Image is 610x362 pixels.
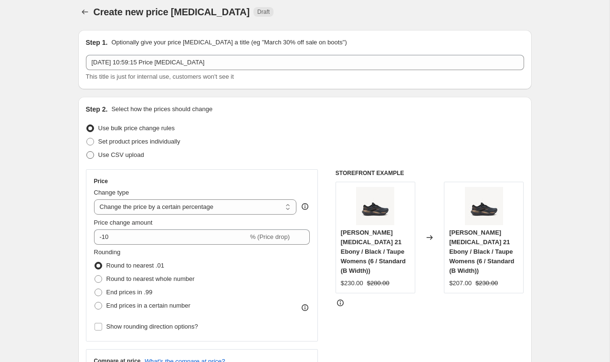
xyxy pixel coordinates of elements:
[106,323,198,330] span: Show rounding direction options?
[106,275,195,282] span: Round to nearest whole number
[94,189,129,196] span: Change type
[367,279,389,288] strike: $280.00
[86,38,108,47] h2: Step 1.
[98,124,175,132] span: Use bulk price change rules
[98,151,144,158] span: Use CSV upload
[257,8,270,16] span: Draft
[86,73,234,80] span: This title is just for internal use, customers won't see it
[94,248,121,256] span: Rounding
[356,187,394,225] img: Brooks_Glycerin_21_B_Ebony_Black_Taupe_Women_s__1_cqnhsk_ed389fb0-6bab-4a54-b135-e5c8e2e9538b_80x...
[78,5,92,19] button: Price change jobs
[106,262,164,269] span: Round to nearest .01
[111,104,212,114] p: Select how the prices should change
[86,55,524,70] input: 30% off holiday sale
[94,7,250,17] span: Create new price [MEDICAL_DATA]
[106,289,153,296] span: End prices in .99
[465,187,503,225] img: Brooks_Glycerin_21_B_Ebony_Black_Taupe_Women_s__1_cqnhsk_ed389fb0-6bab-4a54-b135-e5c8e2e9538b_80x...
[98,138,180,145] span: Set product prices individually
[300,202,310,211] div: help
[94,219,153,226] span: Price change amount
[250,233,290,240] span: % (Price drop)
[111,38,347,47] p: Optionally give your price [MEDICAL_DATA] a title (eg "March 30% off sale on boots")
[94,177,108,185] h3: Price
[449,229,514,274] span: [PERSON_NAME] [MEDICAL_DATA] 21 Ebony / Black / Taupe Womens (6 / Standard (B Width))
[336,169,524,177] h6: STOREFRONT EXAMPLE
[341,229,406,274] span: [PERSON_NAME] [MEDICAL_DATA] 21 Ebony / Black / Taupe Womens (6 / Standard (B Width))
[106,302,190,309] span: End prices in a certain number
[86,104,108,114] h2: Step 2.
[94,229,248,245] input: -15
[341,279,363,288] div: $230.00
[475,279,498,288] strike: $230.00
[449,279,472,288] div: $207.00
